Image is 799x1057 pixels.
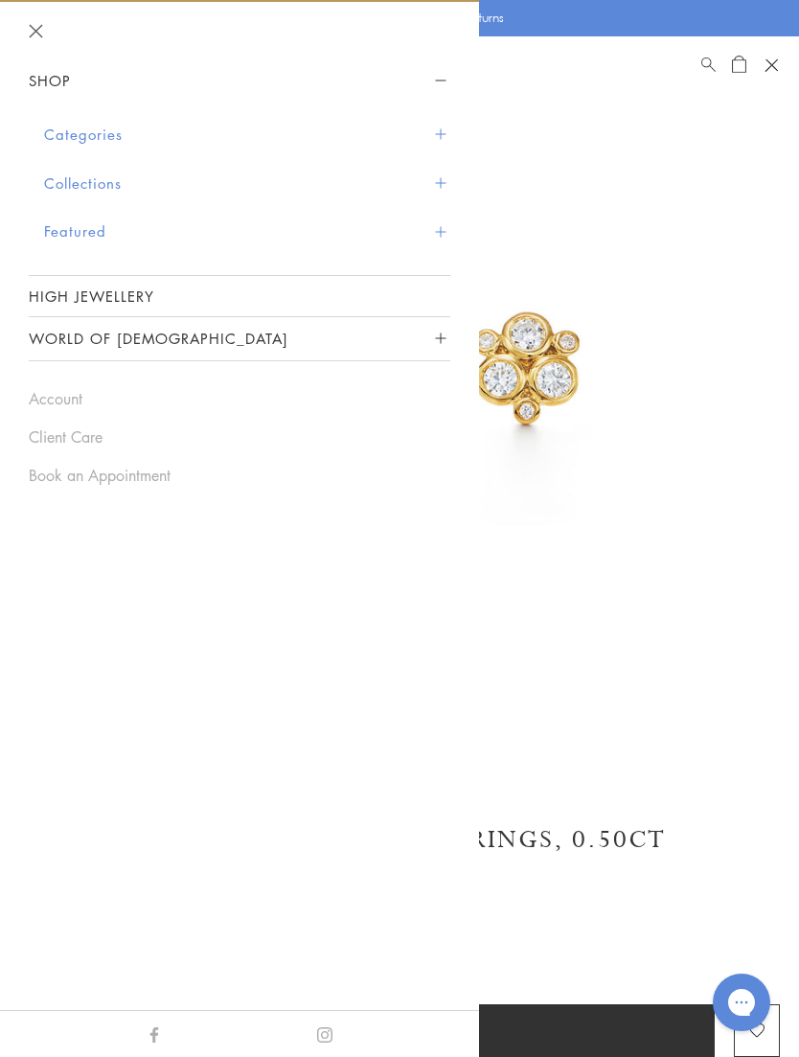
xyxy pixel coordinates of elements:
[29,317,450,360] button: World of [DEMOGRAPHIC_DATA]
[29,59,450,103] button: Shop
[757,51,786,80] button: Open navigation
[44,207,450,256] button: Featured
[29,388,450,409] a: Account
[44,159,450,208] button: Collections
[317,1023,332,1044] a: Instagram
[44,110,450,159] button: Categories
[732,54,746,77] a: Open Shopping Bag
[29,426,450,448] a: Client Care
[29,465,450,486] a: Book an Appointment
[29,59,450,361] nav: Sidebar navigation
[29,276,450,316] a: High Jewellery
[29,24,43,38] button: Close navigation
[147,1023,162,1044] a: Facebook
[701,54,716,77] a: Search
[703,967,780,1038] iframe: Gorgias live chat messenger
